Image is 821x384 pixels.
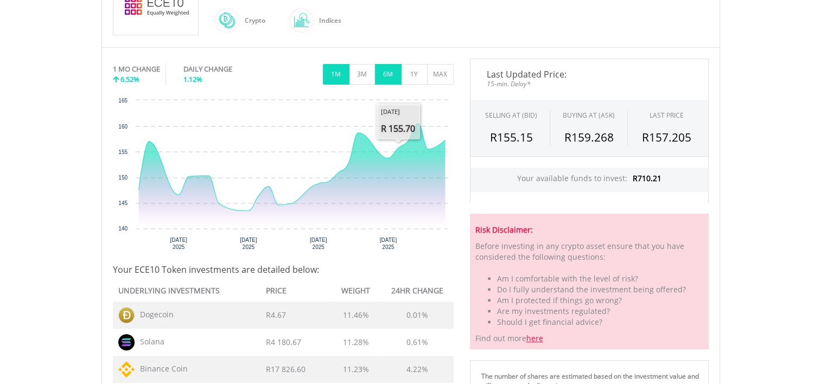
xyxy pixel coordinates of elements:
text: [DATE] 2025 [240,237,257,250]
img: TOKEN.BNB.png [118,361,135,377]
div: Indices [314,8,341,34]
span: R159.268 [564,130,613,145]
th: PRICE [260,281,330,302]
td: 11.46% [330,302,381,329]
button: MAX [427,64,454,85]
img: TOKEN.SOL.png [118,334,135,350]
text: [DATE] 2025 [379,237,397,250]
text: 160 [118,124,128,130]
span: 15-min. Delay* [479,79,700,89]
div: Crypto [239,8,265,34]
div: LAST PRICE [650,111,684,120]
td: 11.28% [330,329,381,356]
svg: Interactive chart [113,95,454,258]
text: [DATE] 2025 [170,237,187,250]
span: R155.15 [490,130,533,145]
div: SELLING AT (BID) [485,111,537,120]
button: 6M [375,64,402,85]
text: 150 [118,175,128,181]
img: TOKEN.DOGE.png [118,307,135,323]
span: R157.205 [642,130,691,145]
th: UNDERLYING INVESTMENTS [113,281,261,302]
li: Do I fully understand the investment being offered? [497,284,703,295]
span: 1.12% [183,74,202,84]
li: Should I get financial advice? [497,317,703,328]
td: 0.01% [381,302,454,329]
text: 155 [118,149,128,155]
text: 165 [118,98,128,104]
span: R4 180.67 [266,337,301,347]
span: R710.21 [633,173,661,183]
button: 1M [323,64,349,85]
button: 3M [349,64,376,85]
div: Find out more [470,214,709,349]
div: Your available funds to invest: [470,168,708,192]
span: BUYING AT (ASK) [563,111,615,120]
h5: Risk Disclaimer: [475,225,703,235]
a: here [526,333,543,343]
td: 11.23% [330,356,381,383]
span: R17 826.60 [266,364,306,374]
td: 0.61% [381,329,454,356]
th: 24HR CHANGE [381,281,454,302]
th: WEIGHT [330,281,381,302]
button: 1Y [401,64,428,85]
text: 145 [118,200,128,206]
span: Binance Coin [135,363,188,374]
div: Chart. Highcharts interactive chart. [113,95,454,258]
div: Before investing in any crypto asset ensure that you have considered the following questions: [475,241,703,263]
span: 6.52% [120,74,139,84]
span: Last Updated Price: [479,70,700,79]
span: R4.67 [266,310,286,320]
td: 4.22% [381,356,454,383]
text: [DATE] 2025 [309,237,327,250]
div: DAILY CHANGE [183,64,269,74]
li: Are my investments regulated? [497,306,703,317]
h4: Your ECE10 Token investments are detailed below: [113,263,454,276]
li: Am I protected if things go wrong? [497,295,703,306]
div: 1 MO CHANGE [113,64,160,74]
span: Dogecoin [135,309,174,319]
li: Am I comfortable with the level of risk? [497,273,703,284]
span: Solana [135,336,164,347]
text: 140 [118,226,128,232]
